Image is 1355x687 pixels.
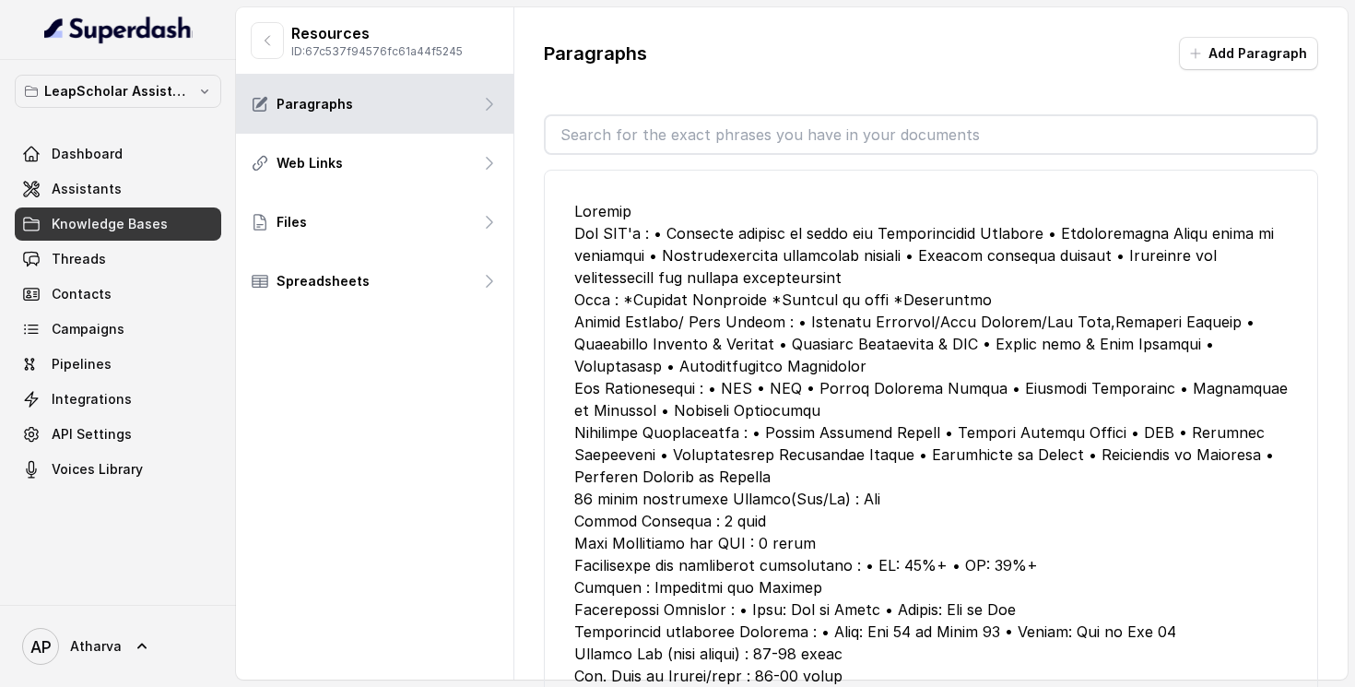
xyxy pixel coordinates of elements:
a: API Settings [15,418,221,451]
p: Web Links [277,154,343,172]
span: Voices Library [52,460,143,479]
span: Knowledge Bases [52,215,168,233]
a: Assistants [15,172,221,206]
a: Integrations [15,383,221,416]
p: ID: 67c537f94576fc61a44f5245 [291,44,463,59]
img: light.svg [44,15,193,44]
span: Assistants [52,180,122,198]
p: Paragraphs [544,41,647,66]
span: Dashboard [52,145,123,163]
p: LeapScholar Assistant [44,80,192,102]
a: Voices Library [15,453,221,486]
span: Pipelines [52,355,112,373]
span: Campaigns [52,320,124,338]
button: LeapScholar Assistant [15,75,221,108]
p: Paragraphs [277,95,353,113]
input: Search for the exact phrases you have in your documents [546,116,1317,153]
span: Contacts [52,285,112,303]
text: AP [30,637,52,657]
a: Contacts [15,278,221,311]
a: Pipelines [15,348,221,381]
p: Files [277,213,307,231]
span: Integrations [52,390,132,409]
span: API Settings [52,425,132,444]
span: Atharva [70,637,122,656]
a: Threads [15,243,221,276]
p: Resources [291,22,463,44]
p: Spreadsheets [277,272,370,290]
button: Add Paragraph [1179,37,1318,70]
a: Knowledge Bases [15,207,221,241]
span: Threads [52,250,106,268]
a: Campaigns [15,313,221,346]
a: Dashboard [15,137,221,171]
a: Atharva [15,621,221,672]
